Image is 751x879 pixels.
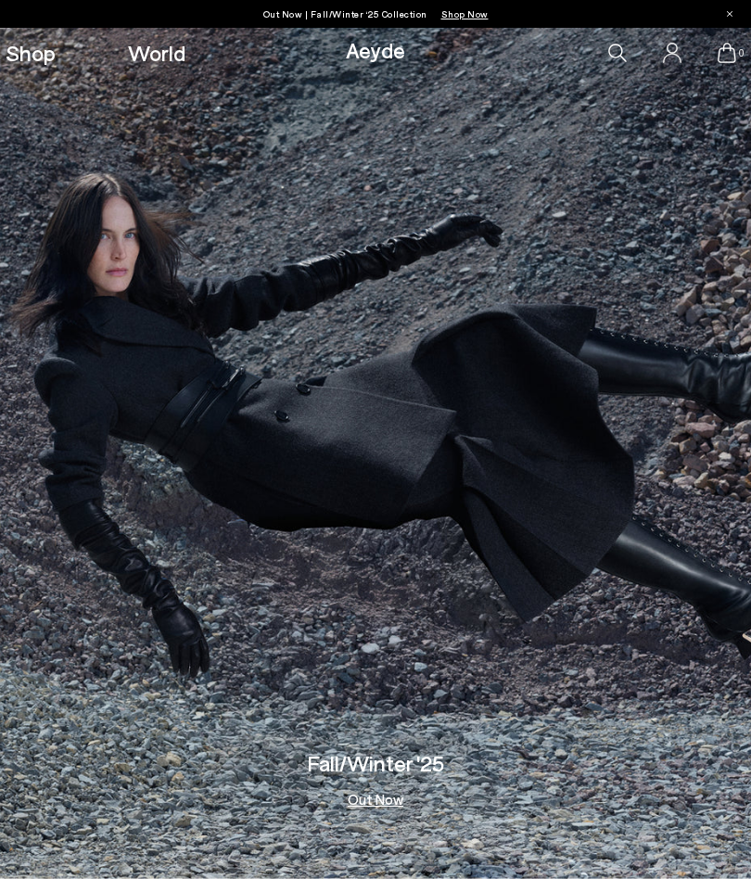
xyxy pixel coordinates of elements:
h3: Fall/Winter '25 [307,752,444,774]
p: Out Now | Fall/Winter ‘25 Collection [263,5,489,23]
span: 0 [736,48,745,58]
a: Aeyde [346,36,405,63]
a: World [128,42,185,64]
a: Out Now [348,793,403,807]
a: 0 [718,43,736,63]
span: Navigate to /collections/new-in [441,8,489,19]
a: Shop [6,42,56,64]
